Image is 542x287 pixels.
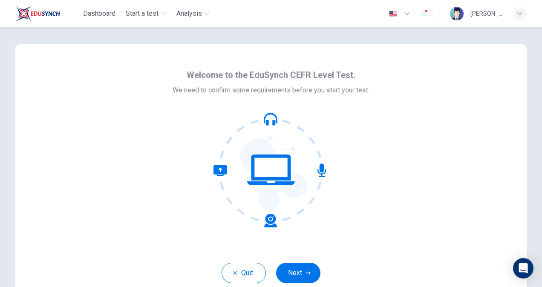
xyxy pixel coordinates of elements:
[173,85,369,95] span: We need to confirm some requirements before you start your test.
[173,6,213,21] button: Analysis
[15,5,60,22] img: EduSynch logo
[15,5,80,22] a: EduSynch logo
[276,263,320,283] button: Next
[470,9,503,19] div: [PERSON_NAME]
[187,68,355,82] span: Welcome to the EduSynch CEFR Level Test.
[450,7,464,20] img: Profile picture
[176,9,202,19] span: Analysis
[122,6,170,21] button: Start a test
[513,258,533,278] div: Open Intercom Messenger
[126,9,159,19] span: Start a test
[388,11,398,17] img: en
[80,6,119,21] button: Dashboard
[83,9,115,19] span: Dashboard
[222,263,266,283] button: Quit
